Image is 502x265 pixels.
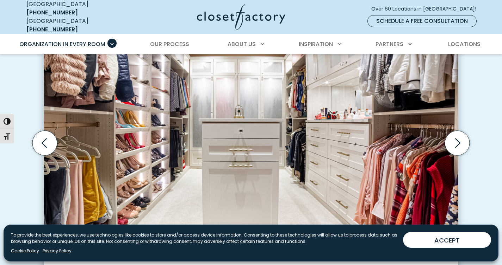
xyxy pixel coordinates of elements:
a: Cookie Policy [11,248,39,254]
a: Privacy Policy [43,248,72,254]
nav: Primary Menu [14,34,488,54]
a: Schedule a Free Consultation [367,15,477,27]
span: About Us [228,40,256,48]
button: ACCEPT [403,232,491,248]
p: To provide the best experiences, we use technologies like cookies to store and/or access device i... [11,232,397,245]
span: Inspiration [299,40,333,48]
span: Locations [448,40,481,48]
a: Over 60 Locations in [GEOGRAPHIC_DATA]! [371,3,482,15]
button: Previous slide [30,128,60,158]
button: Next slide [442,128,472,158]
img: Custom walk-in closet with white built-in shelving, hanging rods, and LED rod lighting, featuring... [44,26,458,241]
div: [GEOGRAPHIC_DATA] [26,17,129,34]
a: [PHONE_NUMBER] [26,8,78,17]
a: [PHONE_NUMBER] [26,25,78,33]
span: Partners [376,40,403,48]
span: Organization in Every Room [19,40,105,48]
span: Our Process [150,40,189,48]
span: Over 60 Locations in [GEOGRAPHIC_DATA]! [371,5,482,13]
img: Closet Factory Logo [197,4,285,30]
